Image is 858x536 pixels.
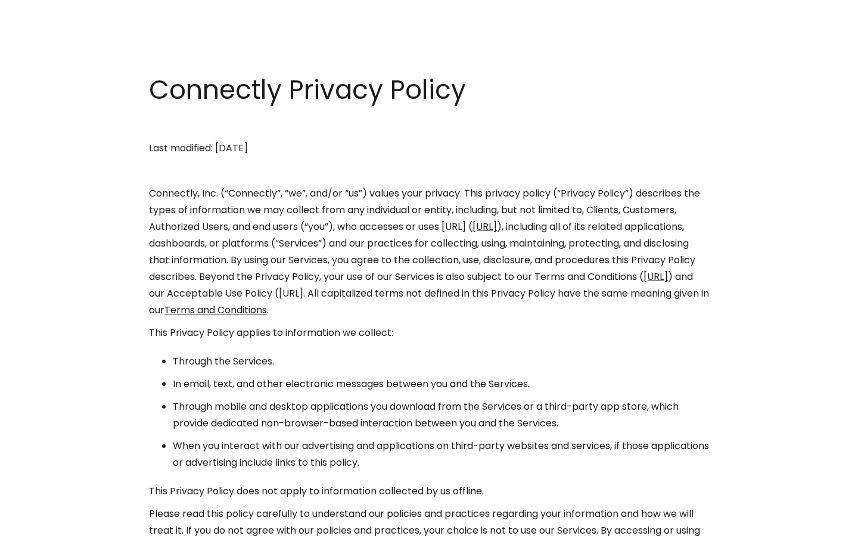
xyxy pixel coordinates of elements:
[149,185,709,319] p: Connectly, Inc. (“Connectly”, “we”, and/or “us”) values your privacy. This privacy policy (“Priva...
[149,163,709,179] p: ‍
[149,140,709,157] p: Last modified: [DATE]
[173,398,709,432] li: Through mobile and desktop applications you download from the Services or a third-party app store...
[149,483,709,500] p: This Privacy Policy does not apply to information collected by us offline.
[173,376,709,392] li: In email, text, and other electronic messages between you and the Services.
[24,515,71,532] ul: Language list
[173,353,709,370] li: Through the Services.
[643,270,668,283] a: [URL]
[12,514,71,532] aside: Language selected: English
[149,71,709,108] h1: Connectly Privacy Policy
[149,325,709,341] p: This Privacy Policy applies to information we collect:
[164,303,267,317] a: Terms and Conditions
[173,438,709,471] li: When you interact with our advertising and applications on third-party websites and services, if ...
[149,117,709,134] p: ‍
[472,220,497,233] a: [URL]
